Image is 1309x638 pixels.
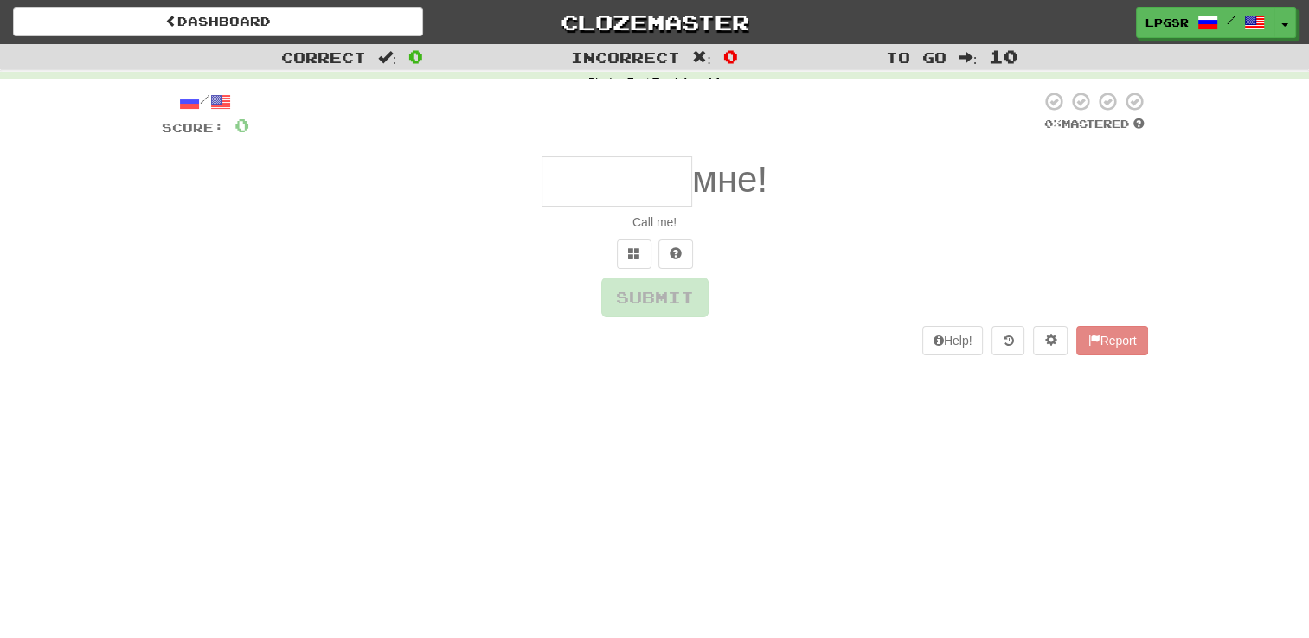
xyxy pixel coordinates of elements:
span: 0 [723,46,738,67]
span: lpgsr [1145,15,1189,30]
span: Score: [162,120,224,135]
div: Mastered [1041,117,1148,132]
strong: Fast Track Level 1 [627,76,722,88]
div: Call me! [162,214,1148,231]
button: Help! [922,326,984,355]
div: / [162,91,249,112]
span: 0 [408,46,423,67]
span: : [959,50,978,65]
span: To go [886,48,946,66]
span: : [692,50,711,65]
span: Correct [281,48,366,66]
span: мне! [692,159,767,200]
a: lpgsr / [1136,7,1274,38]
span: 0 % [1044,117,1062,131]
span: : [378,50,397,65]
span: / [1227,14,1235,26]
button: Round history (alt+y) [991,326,1024,355]
a: Clozemaster [449,7,859,37]
span: Incorrect [571,48,680,66]
button: Single letter hint - you only get 1 per sentence and score half the points! alt+h [658,239,693,269]
button: Submit [601,278,709,317]
span: 10 [989,46,1018,67]
a: Dashboard [13,7,423,36]
span: 0 [234,114,249,136]
button: Switch sentence to multiple choice alt+p [617,239,651,269]
button: Report [1076,326,1147,355]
